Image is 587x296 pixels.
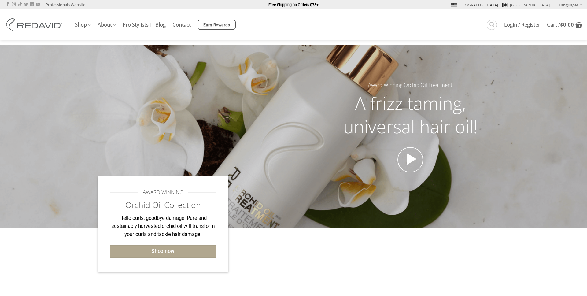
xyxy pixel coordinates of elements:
a: Follow on TikTok [18,2,22,7]
a: Contact [172,19,191,30]
a: Shop [75,19,91,31]
span: AWARD WINNING [143,188,183,197]
span: $ [560,21,563,28]
h2: Orchid Oil Collection [110,200,216,210]
img: REDAVID Salon Products | United States [5,18,66,31]
h2: A frizz taming, universal hair oil! [331,92,489,138]
a: View cart [547,18,582,31]
a: Languages [559,0,582,9]
bdi: 0.00 [560,21,574,28]
a: Shop now [110,245,216,258]
a: About [98,19,116,31]
p: Hello curls, goodbye damage! Pure and sustainably harvested orchid oil will transform your curls ... [110,214,216,239]
a: Blog [155,19,166,30]
a: Follow on YouTube [36,2,40,7]
a: Earn Rewards [198,20,236,30]
span: Cart / [547,22,574,27]
a: Follow on LinkedIn [30,2,34,7]
span: Earn Rewards [203,22,230,28]
strong: Free Shipping on Orders $75+ [268,2,319,7]
a: Search [487,20,497,30]
a: Follow on Twitter [24,2,28,7]
a: Open video in lightbox [397,147,423,173]
h5: Award Winning Orchid Oil Treatment [331,81,489,89]
a: Follow on Facebook [6,2,9,7]
a: [GEOGRAPHIC_DATA] [502,0,550,9]
a: Login / Register [504,19,540,30]
a: Pro Stylists [123,19,149,30]
a: Follow on Instagram [12,2,16,7]
span: Shop now [152,247,175,255]
a: [GEOGRAPHIC_DATA] [451,0,498,9]
span: Login / Register [504,22,540,27]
